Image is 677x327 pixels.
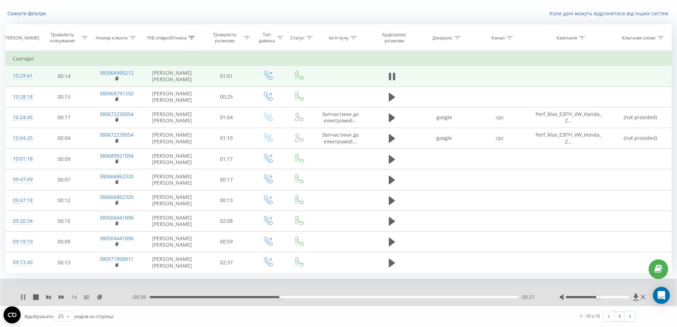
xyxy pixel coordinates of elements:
td: (not provided) [609,128,671,148]
td: 00:12 [38,190,90,211]
div: 09:47:49 [13,173,31,186]
td: 00:14 [38,66,90,86]
div: Аудіозапис розмови [374,32,415,44]
td: 00:09 [38,149,90,169]
a: 380504441896 [100,235,134,242]
td: 00:13 [38,86,90,107]
a: 1 [614,311,625,321]
div: 10:04:25 [13,131,31,145]
td: [PERSON_NAME] [PERSON_NAME] [143,169,201,190]
span: Запчастини до електромоб... [322,131,359,144]
a: 380689921094 [100,152,134,159]
div: [PERSON_NAME] [3,35,39,41]
td: [PERSON_NAME] [PERSON_NAME] [143,128,201,148]
td: cpc [472,107,527,128]
span: Відображати [25,313,53,320]
td: [PERSON_NAME] [PERSON_NAME] [143,66,201,86]
a: 380971808811 [100,255,134,262]
div: Accessibility label [279,296,282,299]
div: 10:24:45 [13,111,31,125]
span: Запчастини до електромоб... [322,111,359,124]
a: 380666862320 [100,173,134,180]
td: [PERSON_NAME] [PERSON_NAME] [143,86,201,107]
div: Номер клієнта [96,35,128,41]
td: 00:10 [38,211,90,231]
div: 10:29:41 [13,69,31,83]
td: [PERSON_NAME] [PERSON_NAME] [143,231,201,252]
div: 09:47:18 [13,194,31,207]
span: Perf_Max_ЕЗПЧ_VW_Honda_Z... [536,111,602,124]
td: Сьогодні [6,52,672,66]
td: [PERSON_NAME] [PERSON_NAME] [143,190,201,211]
span: - 00:39 [131,294,150,301]
div: ПІБ співробітника [147,35,187,41]
div: Ім'я пулу [329,35,349,41]
td: google [417,128,472,148]
button: Open CMP widget [4,306,21,323]
div: 25 [58,313,64,320]
td: 00:09 [38,231,90,252]
span: Perf_Max_ЕЗПЧ_VW_Honda_Z... [536,131,602,144]
a: 380968791250 [100,90,134,97]
div: Статус [290,35,305,41]
td: 00:25 [201,86,252,107]
td: google [417,107,472,128]
div: Accessibility label [596,296,599,299]
a: 380504441896 [100,214,134,221]
td: [PERSON_NAME] [PERSON_NAME] [143,107,201,128]
div: Open Intercom Messenger [653,287,670,304]
td: [PERSON_NAME] [PERSON_NAME] [143,252,201,273]
a: 380672230054 [100,111,134,117]
td: 02:08 [201,211,252,231]
div: Кампанія [557,35,577,41]
div: 10:28:18 [13,90,31,104]
div: 10:01:18 [13,152,31,166]
div: 1 - 10 з 10 [580,312,600,320]
td: 01:01 [201,66,252,86]
td: 00:13 [38,252,90,273]
div: Тривалість розмови [207,32,242,44]
td: 00:04 [38,128,90,148]
span: 00:21 [522,294,535,301]
div: 09:20:34 [13,214,31,228]
div: Ключове слово [622,35,656,41]
button: Скинути фільтри [5,10,49,17]
div: 09:19:19 [13,235,31,249]
td: 00:59 [201,231,252,252]
a: 380666862320 [100,194,134,200]
td: (not provided) [609,107,671,128]
a: Коли дані можуть відрізнятися вiд інших систем [549,10,672,17]
td: [PERSON_NAME] [PERSON_NAME] [143,211,201,231]
div: Тривалість очікування [45,32,80,44]
td: 00:17 [201,169,252,190]
div: Джерело [432,35,452,41]
td: 02:37 [201,252,252,273]
span: 1 x [71,294,77,301]
td: cpc [472,128,527,148]
td: 01:17 [201,149,252,169]
td: [PERSON_NAME] [PERSON_NAME] [143,149,201,169]
a: 380672230054 [100,131,134,138]
td: 00:13 [201,190,252,211]
td: 00:17 [38,107,90,128]
div: Канал [491,35,505,41]
a: 380964995212 [100,69,134,76]
div: 09:13:40 [13,255,31,269]
div: Тип дзвінка [258,32,275,44]
td: 00:07 [38,169,90,190]
span: рядків на сторінці [74,313,113,320]
td: 01:10 [201,128,252,148]
td: 01:04 [201,107,252,128]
